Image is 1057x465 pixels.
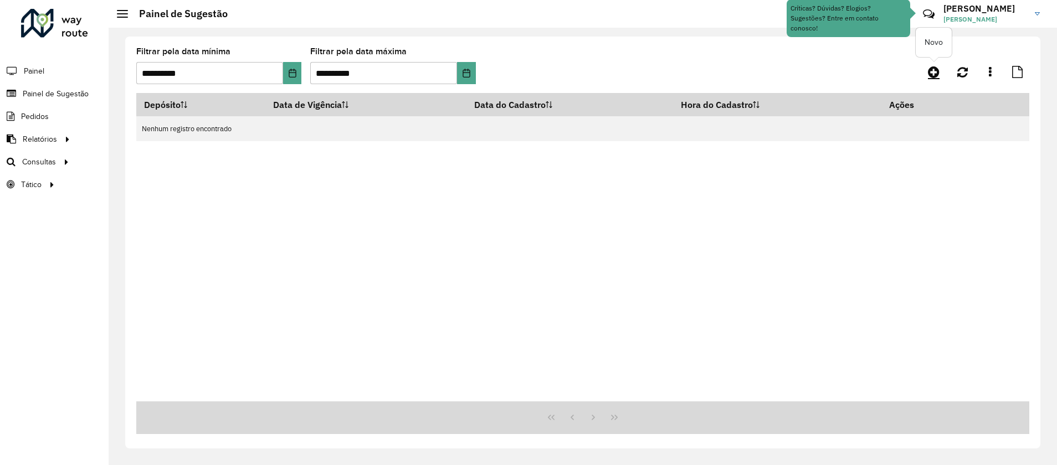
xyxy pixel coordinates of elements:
[266,93,466,116] th: Data de Vigência
[21,111,49,122] span: Pedidos
[310,45,407,58] label: Filtrar pela data máxima
[136,93,266,116] th: Depósito
[136,116,1029,141] td: Nenhum registro encontrado
[943,3,1027,14] h3: [PERSON_NAME]
[128,8,228,20] h2: Painel de Sugestão
[881,93,948,116] th: Ações
[917,2,941,26] a: Contato Rápido
[136,45,230,58] label: Filtrar pela data mínima
[457,62,475,84] button: Choose Date
[24,65,44,77] span: Painel
[23,133,57,145] span: Relatórios
[23,88,89,100] span: Painel de Sugestão
[916,28,952,57] div: Novo
[466,93,673,116] th: Data do Cadastro
[21,179,42,190] span: Tático
[943,14,1027,24] span: [PERSON_NAME]
[674,93,882,116] th: Hora do Cadastro
[283,62,301,84] button: Choose Date
[22,156,56,168] span: Consultas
